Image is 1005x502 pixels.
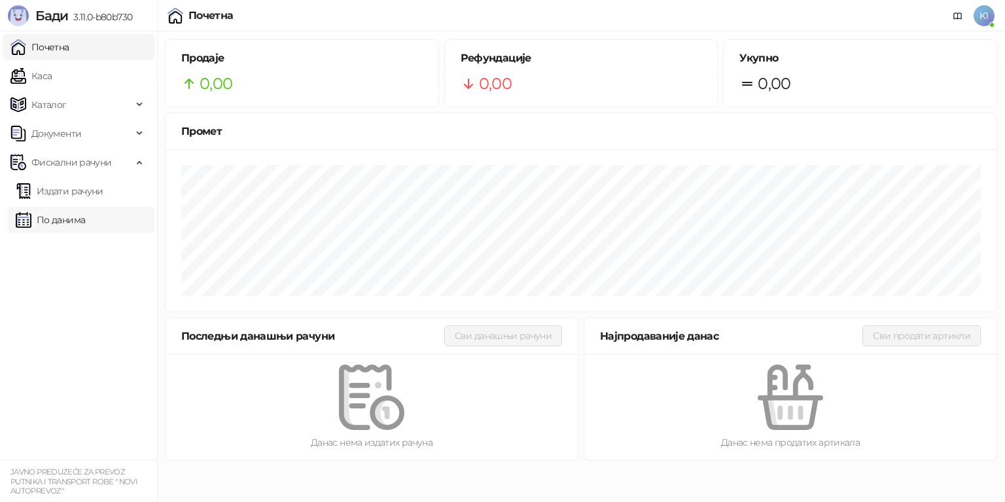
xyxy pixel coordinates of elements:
div: Почетна [188,10,234,21]
div: Данас нема издатих рачуна [186,435,557,450]
div: Последњи данашњи рачуни [181,328,444,344]
div: Промет [181,123,981,139]
button: Сви данашњи рачуни [444,325,562,346]
small: JAVNO PREDUZEĆE ZA PREVOZ PUTNIKA I TRANSPORT ROBE " NOVI AUTOPREVOZ" [10,467,137,495]
a: Издати рачуни [16,178,103,204]
span: 3.11.0-b80b730 [68,11,132,23]
span: 0,00 [200,71,232,96]
a: Почетна [10,34,69,60]
h5: Укупно [739,50,981,66]
span: Каталог [31,92,67,118]
button: Сви продати артикли [862,325,981,346]
a: По данима [16,207,85,233]
a: Документација [947,5,968,26]
img: Logo [8,5,29,26]
span: K1 [974,5,995,26]
span: 0,00 [479,71,512,96]
h5: Продаје [181,50,423,66]
h5: Рефундације [461,50,702,66]
div: Најпродаваније данас [600,328,862,344]
span: Бади [35,8,68,24]
div: Данас нема продатих артикала [605,435,976,450]
span: Документи [31,120,81,147]
span: Фискални рачуни [31,149,111,175]
span: 0,00 [758,71,790,96]
a: Каса [10,63,52,89]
